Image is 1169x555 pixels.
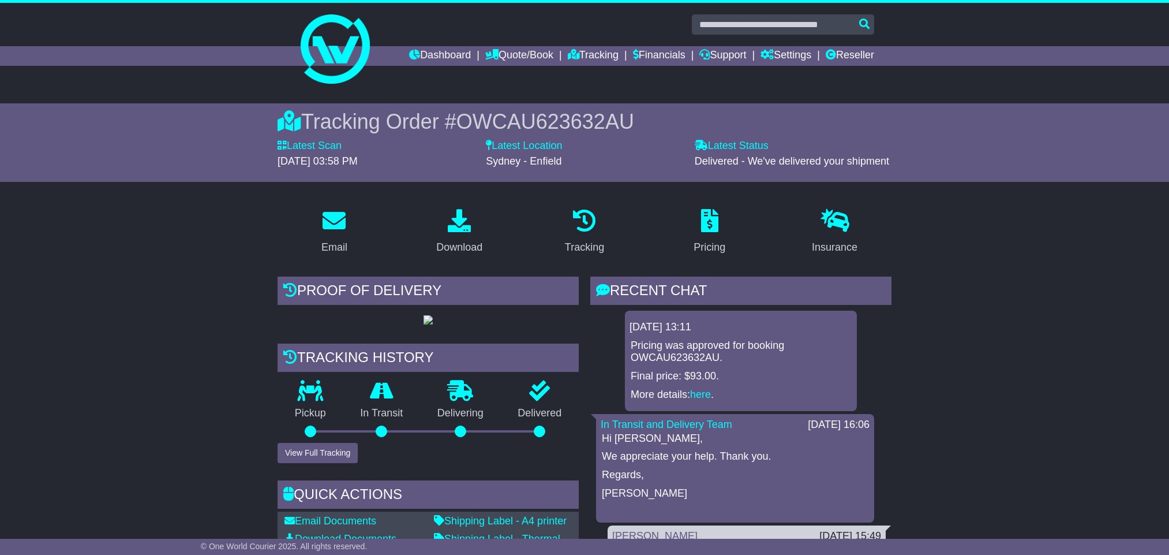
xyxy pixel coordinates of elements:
a: Insurance [804,205,865,259]
button: View Full Tracking [278,443,358,463]
a: Email [314,205,355,259]
p: In Transit [343,407,421,420]
a: Download Documents [284,533,396,545]
div: Proof of Delivery [278,277,579,308]
a: Shipping Label - A4 printer [434,515,567,527]
span: Delivered - We've delivered your shipment [695,155,889,167]
div: Tracking [565,240,604,255]
div: Pricing [694,240,725,255]
a: Financials [633,46,685,66]
label: Latest Scan [278,140,342,152]
div: Tracking Order # [278,109,891,134]
a: Quote/Book [485,46,553,66]
a: Tracking [568,46,619,66]
a: Support [699,46,746,66]
a: In Transit and Delivery Team [601,419,732,430]
span: Sydney - Enfield [486,155,561,167]
a: Reseller [826,46,874,66]
a: Dashboard [409,46,471,66]
a: Download [429,205,490,259]
p: Hi [PERSON_NAME], [602,433,868,445]
img: GetPodImage [424,315,433,325]
p: Pickup [278,407,343,420]
div: Tracking history [278,344,579,375]
div: RECENT CHAT [590,277,891,308]
div: Insurance [812,240,857,255]
div: [DATE] 16:06 [808,419,870,431]
p: We appreciate your help. Thank you. [602,450,868,463]
div: [DATE] 13:11 [630,321,852,334]
p: Delivering [420,407,501,420]
span: OWCAU623632AU [456,110,634,133]
label: Latest Location [486,140,562,152]
a: Pricing [686,205,733,259]
p: Regards, [602,469,868,482]
p: Pricing was approved for booking OWCAU623632AU. [631,340,851,364]
a: Settings [760,46,811,66]
label: Latest Status [695,140,769,152]
p: Delivered [501,407,579,420]
div: Email [321,240,347,255]
div: Download [436,240,482,255]
div: [DATE] 15:49 [819,530,881,543]
p: Final price: $93.00. [631,370,851,383]
a: [PERSON_NAME] [612,530,698,542]
a: Tracking [557,205,612,259]
div: Quick Actions [278,480,579,512]
p: More details: . [631,389,851,401]
span: [DATE] 03:58 PM [278,155,358,167]
span: © One World Courier 2025. All rights reserved. [201,542,368,551]
a: Email Documents [284,515,376,527]
a: here [690,389,711,400]
p: [PERSON_NAME] [602,487,868,500]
